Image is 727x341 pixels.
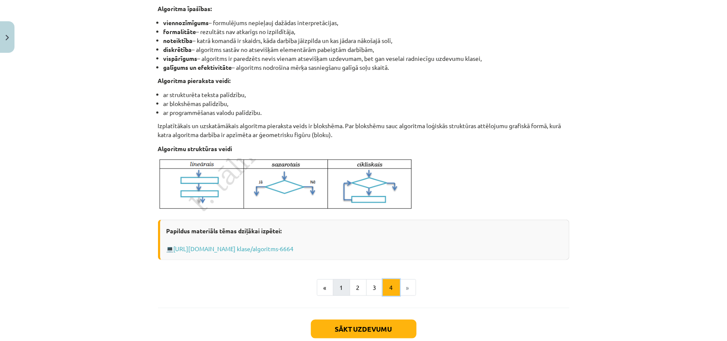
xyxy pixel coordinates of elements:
strong: formalitāte [164,28,196,35]
button: 3 [366,279,383,296]
a: [URL][DOMAIN_NAME] klase/algoritms-6664 [174,245,294,252]
li: – formulējums nepieļauj dažādas interpretācijas, [164,18,569,27]
strong: Algoritmu struktūras veidi [158,145,233,152]
li: – katrā komandā ir skaidrs, kāda darbība jāizpilda un kas jādara nākošajā solī, [164,36,569,45]
button: 4 [383,279,400,296]
strong: galīgums un efektivitāte [164,63,232,71]
li: – algoritms sastāv no atsevišķām elementārām pabeigtām darbībām, [164,45,569,54]
nav: Page navigation example [158,279,569,296]
li: ar strukturēta teksta palīdzību, [164,90,569,99]
button: 2 [350,279,367,296]
button: 1 [333,279,350,296]
li: – algoritms nodrošina mērķa sasniegšanu galīgā soļu skaitā. [164,63,569,72]
strong: noteiktība [164,37,193,44]
strong: Papildus materiāls tēmas dziļākai izpētei: [167,227,282,235]
strong: diskrētība [164,46,192,53]
p: Izplatītākais un uzskatāmākais algoritma pieraksta veids ir blokshēma. Par blokshēmu sauc algorit... [158,121,569,139]
li: – algoritms ir paredzēts nevis vienam atsevišķam uzdevumam, bet gan veselai radniecīgu uzdevumu k... [164,54,569,63]
img: icon-close-lesson-0947bae3869378f0d4975bcd49f059093ad1ed9edebbc8119c70593378902aed.svg [6,35,9,40]
li: ar programmēšanas valodu palīdzību. [164,108,569,117]
div: 💻 [158,220,569,260]
strong: vispārīgums [164,54,198,62]
strong: Algoritma īpašības: [158,5,212,12]
strong: viennozīmīgums [164,19,209,26]
button: Sākt uzdevumu [311,320,417,338]
button: « [317,279,333,296]
strong: Algoritma pieraksta veidi: [158,77,231,84]
li: – rezultāts nav atkarīgs no izpildītāja, [164,27,569,36]
li: ar blokshēmas palīdzību, [164,99,569,108]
